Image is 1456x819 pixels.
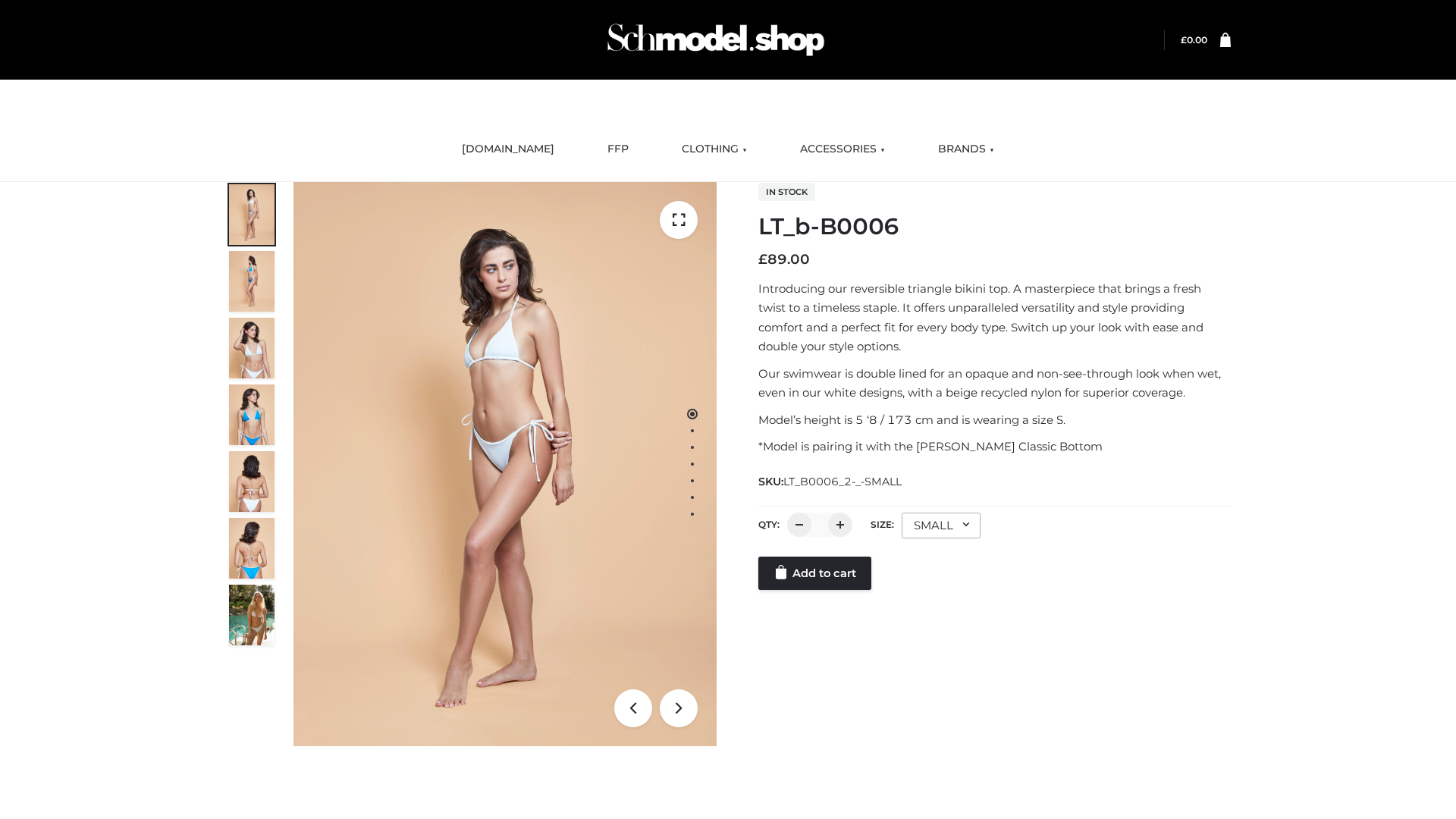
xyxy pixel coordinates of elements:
a: [DOMAIN_NAME] [450,133,566,166]
label: QTY: [758,519,780,530]
img: ArielClassicBikiniTop_CloudNine_AzureSky_OW114ECO_8-scaled.jpg [229,518,275,579]
span: £ [758,251,767,268]
p: Model’s height is 5 ‘8 / 173 cm and is wearing a size S. [758,410,1231,430]
p: Introducing our reversible triangle bikini top. A masterpiece that brings a fresh twist to a time... [758,279,1231,356]
img: ArielClassicBikiniTop_CloudNine_AzureSky_OW114ECO_1 [293,182,717,746]
span: £ [1181,34,1187,45]
div: SMALL [902,513,981,538]
a: CLOTHING [670,133,758,166]
label: Size: [871,519,894,530]
span: LT_B0006_2-_-SMALL [783,475,902,488]
p: Our swimwear is double lined for an opaque and non-see-through look when wet, even in our white d... [758,364,1231,403]
a: ACCESSORIES [789,133,896,166]
img: Arieltop_CloudNine_AzureSky2.jpg [229,585,275,645]
img: ArielClassicBikiniTop_CloudNine_AzureSky_OW114ECO_3-scaled.jpg [229,318,275,378]
bdi: 89.00 [758,251,810,268]
span: In stock [758,183,815,201]
img: ArielClassicBikiniTop_CloudNine_AzureSky_OW114ECO_7-scaled.jpg [229,451,275,512]
a: FFP [596,133,640,166]
img: Schmodel Admin 964 [602,10,830,70]
img: ArielClassicBikiniTop_CloudNine_AzureSky_OW114ECO_1-scaled.jpg [229,184,275,245]
a: Add to cart [758,557,871,590]
img: ArielClassicBikiniTop_CloudNine_AzureSky_OW114ECO_2-scaled.jpg [229,251,275,312]
a: BRANDS [927,133,1006,166]
bdi: 0.00 [1181,34,1207,45]
img: ArielClassicBikiniTop_CloudNine_AzureSky_OW114ECO_4-scaled.jpg [229,384,275,445]
span: SKU: [758,472,903,491]
a: £0.00 [1181,34,1207,45]
p: *Model is pairing it with the [PERSON_NAME] Classic Bottom [758,437,1231,457]
h1: LT_b-B0006 [758,213,1231,240]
